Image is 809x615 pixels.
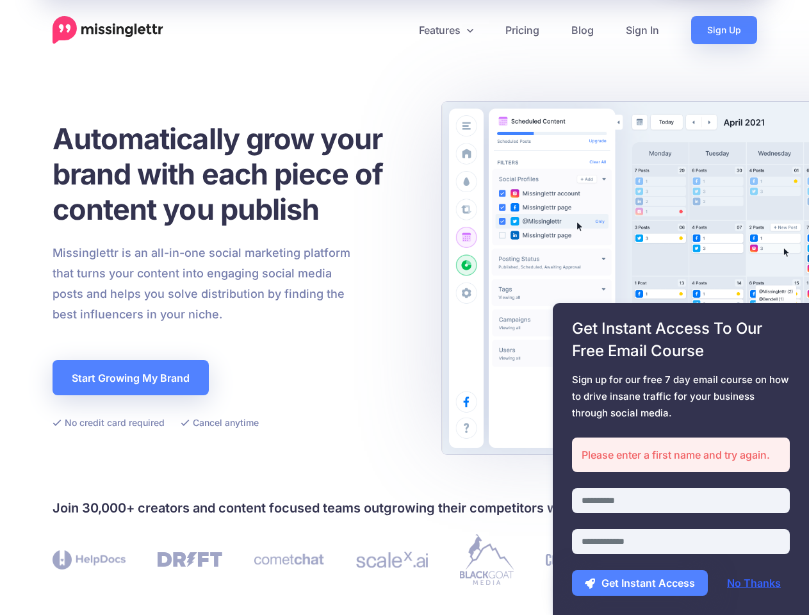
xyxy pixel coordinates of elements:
[53,16,163,44] a: Home
[714,570,794,596] a: No Thanks
[610,16,675,44] a: Sign In
[53,121,414,227] h1: Automatically grow your brand with each piece of content you publish
[53,243,351,325] p: Missinglettr is an all-in-one social marketing platform that turns your content into engaging soc...
[691,16,757,44] a: Sign Up
[489,16,555,44] a: Pricing
[572,438,790,472] div: Please enter a first name and try again.
[572,317,790,362] span: Get Instant Access To Our Free Email Course
[53,360,209,395] a: Start Growing My Brand
[572,570,708,596] button: Get Instant Access
[53,498,757,518] h4: Join 30,000+ creators and content focused teams outgrowing their competitors with Missinglettr
[555,16,610,44] a: Blog
[403,16,489,44] a: Features
[572,372,790,422] span: Sign up for our free 7 day email course on how to drive insane traffic for your business through ...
